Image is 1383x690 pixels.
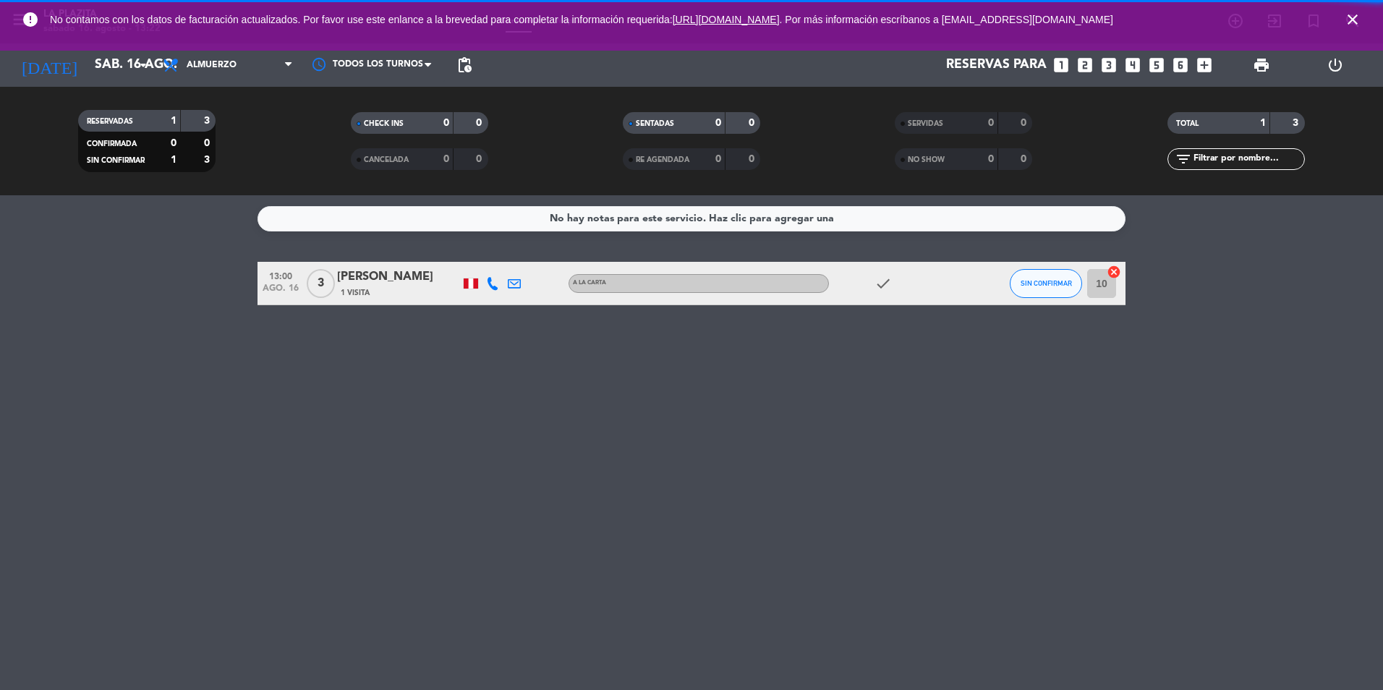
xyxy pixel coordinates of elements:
[673,14,780,25] a: [URL][DOMAIN_NAME]
[908,156,945,163] span: NO SHOW
[1327,56,1344,74] i: power_settings_new
[875,275,892,292] i: check
[204,116,213,126] strong: 3
[946,58,1047,72] span: Reservas para
[443,154,449,164] strong: 0
[1253,56,1270,74] span: print
[87,118,133,125] span: RESERVADAS
[1052,56,1071,74] i: looks_one
[1192,151,1304,167] input: Filtrar por nombre...
[456,56,473,74] span: pending_actions
[171,138,176,148] strong: 0
[443,118,449,128] strong: 0
[11,49,88,81] i: [DATE]
[1021,279,1072,287] span: SIN CONFIRMAR
[87,157,145,164] span: SIN CONFIRMAR
[307,269,335,298] span: 3
[50,14,1113,25] span: No contamos con los datos de facturación actualizados. Por favor use este enlance a la brevedad p...
[988,154,994,164] strong: 0
[715,154,721,164] strong: 0
[263,284,299,300] span: ago. 16
[135,56,152,74] i: arrow_drop_down
[476,154,485,164] strong: 0
[1123,56,1142,74] i: looks_4
[1176,120,1199,127] span: TOTAL
[1107,265,1121,279] i: cancel
[341,287,370,299] span: 1 Visita
[988,118,994,128] strong: 0
[364,156,409,163] span: CANCELADA
[908,120,943,127] span: SERVIDAS
[1021,154,1029,164] strong: 0
[171,116,176,126] strong: 1
[187,60,237,70] span: Almuerzo
[1099,56,1118,74] i: looks_3
[1171,56,1190,74] i: looks_6
[636,120,674,127] span: SENTADAS
[1260,118,1266,128] strong: 1
[263,267,299,284] span: 13:00
[1147,56,1166,74] i: looks_5
[1298,43,1372,87] div: LOG OUT
[204,155,213,165] strong: 3
[1195,56,1214,74] i: add_box
[749,118,757,128] strong: 0
[780,14,1113,25] a: . Por más información escríbanos a [EMAIL_ADDRESS][DOMAIN_NAME]
[1021,118,1029,128] strong: 0
[1293,118,1301,128] strong: 3
[204,138,213,148] strong: 0
[636,156,689,163] span: RE AGENDADA
[749,154,757,164] strong: 0
[1344,11,1361,28] i: close
[476,118,485,128] strong: 0
[1175,150,1192,168] i: filter_list
[1076,56,1094,74] i: looks_two
[573,280,606,286] span: A la carta
[364,120,404,127] span: CHECK INS
[87,140,137,148] span: CONFIRMADA
[171,155,176,165] strong: 1
[715,118,721,128] strong: 0
[1010,269,1082,298] button: SIN CONFIRMAR
[550,210,834,227] div: No hay notas para este servicio. Haz clic para agregar una
[22,11,39,28] i: error
[337,268,460,286] div: [PERSON_NAME]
